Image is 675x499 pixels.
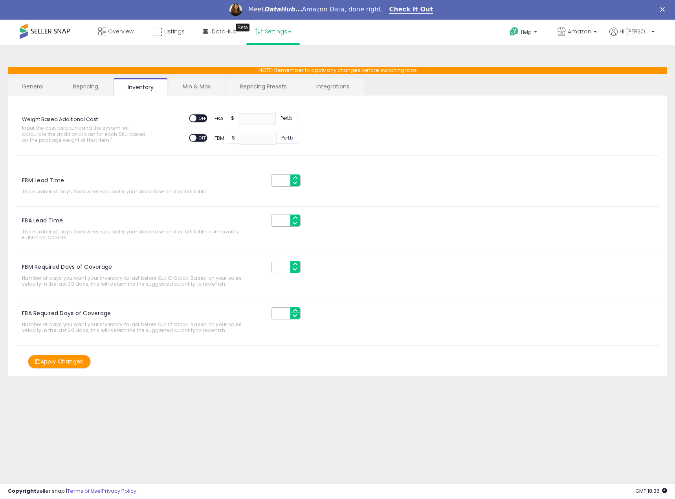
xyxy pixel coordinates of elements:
[8,67,667,74] p: NOTE: Remember to apply any changes before switching tabs
[22,275,259,287] span: Number of days you want your inventory to last before Out Of Stock. Based on your sales velocity ...
[22,113,98,123] label: Weight Based Additional Cost
[146,20,191,43] a: Listings
[22,229,259,241] span: The number of days from when you order your stock to when it is fulfillable in Amazon's Fulfilmen...
[609,28,655,45] a: Hi [PERSON_NAME]
[196,135,209,141] span: OFF
[16,307,111,316] label: FBA Required Days of Coverage
[660,7,668,12] div: Close
[509,27,519,37] i: Get Help
[264,6,302,13] i: DataHub...
[302,78,363,95] a: Integrations
[568,28,591,35] span: Amazon
[108,28,134,35] span: Overview
[236,24,249,31] div: Tooltip anchor
[169,78,225,95] a: Min & Max
[226,112,239,124] span: $
[227,132,240,144] span: $
[196,115,209,122] span: OFF
[389,6,433,14] a: Check It Out
[22,125,153,143] span: Input the cost per pound and the system will calculate the additional cost for each SKU based on ...
[197,20,242,43] a: DataHub
[226,78,301,95] a: Repricing Presets
[16,174,64,183] label: FBM Lead Time
[22,321,259,334] span: Number of days you want your inventory to last before Out Of Stock. Based on your sales velocity ...
[59,78,112,95] a: Repricing
[16,215,63,223] label: FBA Lead Time
[22,189,259,194] span: The number of days from when you order your stock to when it is fulfillable
[212,28,237,35] span: DataHub
[503,21,545,45] a: Help
[92,20,139,43] a: Overview
[114,78,168,95] a: Inventory
[16,261,112,269] label: FBM Required Days of Coverage
[552,20,603,45] a: Amazon
[620,28,649,35] span: Hi [PERSON_NAME]
[28,355,91,369] button: Apply Changes
[276,132,298,144] span: Per Lb
[249,20,297,43] a: Settings
[275,112,297,124] span: Per Lb
[248,6,383,13] div: Meet Amazon Data, done right.
[215,134,226,141] span: FBM:
[521,29,532,35] span: Help
[8,78,58,95] a: General
[164,28,185,35] span: Listings
[229,4,242,16] img: Profile image for Georgie
[215,114,225,122] span: FBA:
